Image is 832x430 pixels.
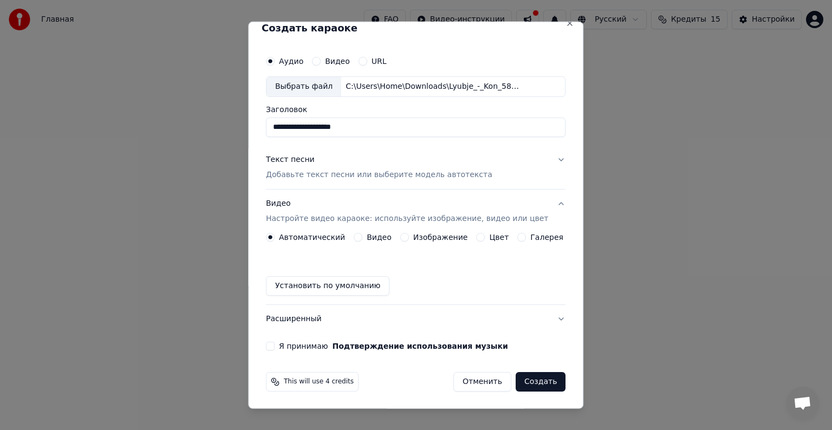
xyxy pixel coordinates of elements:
button: Я принимаю [333,342,508,350]
h2: Создать караоке [262,23,570,33]
div: C:\Users\Home\Downloads\Lyubje_-_Kon_58327345.mp3 [341,81,525,92]
label: Галерея [531,233,564,241]
div: Выбрать файл [266,77,341,96]
label: Аудио [279,57,303,65]
label: URL [372,57,387,65]
div: ВидеоНастройте видео караоке: используйте изображение, видео или цвет [266,233,565,304]
span: This will use 4 credits [284,377,354,386]
button: Отменить [453,372,511,392]
button: ВидеоНастройте видео караоке: используйте изображение, видео или цвет [266,190,565,233]
label: Я принимаю [279,342,508,350]
button: Текст песниДобавьте текст песни или выберите модель автотекста [266,146,565,189]
button: Создать [516,372,565,392]
label: Заголовок [266,106,565,113]
button: Установить по умолчанию [266,276,389,296]
label: Видео [325,57,350,65]
p: Добавьте текст песни или выберите модель автотекста [266,170,492,180]
button: Расширенный [266,305,565,333]
label: Видео [367,233,392,241]
p: Настройте видео караоке: используйте изображение, видео или цвет [266,213,548,224]
label: Изображение [413,233,468,241]
div: Видео [266,198,548,224]
label: Автоматический [279,233,345,241]
label: Цвет [490,233,509,241]
div: Текст песни [266,154,315,165]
